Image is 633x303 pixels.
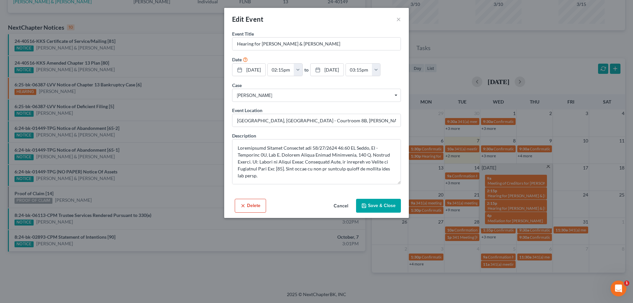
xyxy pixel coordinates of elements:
span: [PERSON_NAME] [237,92,396,99]
a: [DATE] [311,64,344,76]
button: Save & Close [356,199,401,213]
input: Enter location... [232,114,401,127]
span: Edit Event [232,15,263,23]
span: 1 [624,281,629,286]
a: [DATE] [232,64,265,76]
label: Date [232,56,242,63]
span: Event Title [232,31,254,37]
input: -- : -- [346,64,372,76]
button: Cancel [328,199,353,213]
iframe: Intercom live chat [611,281,626,296]
input: -- : -- [268,64,294,76]
button: Delete [235,199,266,213]
label: Case [232,82,242,89]
input: Enter event name... [232,38,401,50]
button: × [396,15,401,23]
label: Event Location [232,107,262,114]
label: to [304,66,309,73]
span: Select box activate [232,89,401,102]
label: Description [232,132,256,139]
